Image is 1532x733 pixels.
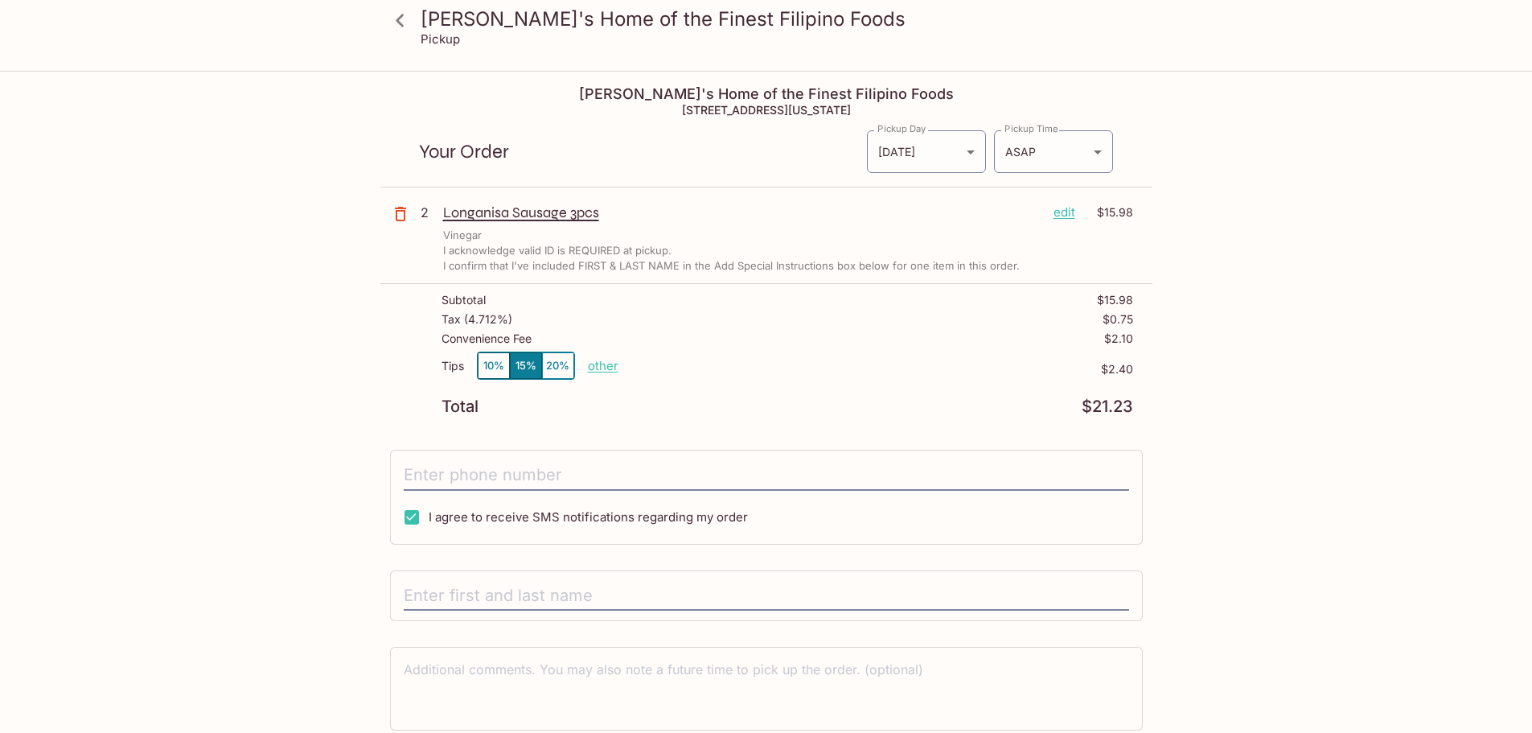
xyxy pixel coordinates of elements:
[429,509,748,525] span: I agree to receive SMS notifications regarding my order
[421,31,460,47] p: Pickup
[510,352,542,379] button: 15%
[442,399,478,414] p: Total
[421,6,1140,31] h3: [PERSON_NAME]'s Home of the Finest Filipino Foods
[1082,399,1133,414] p: $21.23
[1054,204,1075,221] p: edit
[442,332,532,345] p: Convenience Fee
[442,294,486,307] p: Subtotal
[1097,294,1133,307] p: $15.98
[404,460,1129,491] input: Enter phone number
[380,103,1152,117] h5: [STREET_ADDRESS][US_STATE]
[588,358,618,373] button: other
[442,360,464,373] p: Tips
[442,313,512,326] p: Tax ( 4.712% )
[994,130,1113,173] div: ASAP
[443,204,1041,221] p: Longanisa Sausage 3pcs
[1085,204,1133,221] p: $15.98
[1103,313,1133,326] p: $0.75
[380,85,1152,103] h4: [PERSON_NAME]'s Home of the Finest Filipino Foods
[542,352,574,379] button: 20%
[1104,332,1133,345] p: $2.10
[1004,122,1058,135] label: Pickup Time
[404,581,1129,612] input: Enter first and last name
[443,258,1020,274] p: I confirm that I've included FIRST & LAST NAME in the Add Special Instructions box below for one ...
[478,352,510,379] button: 10%
[421,204,437,221] p: 2
[419,144,866,159] p: Your Order
[618,363,1133,376] p: $2.40
[867,130,986,173] div: [DATE]
[443,228,482,243] p: Vinegar
[443,243,672,258] p: I acknowledge valid ID is REQUIRED at pickup.
[877,122,926,135] label: Pickup Day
